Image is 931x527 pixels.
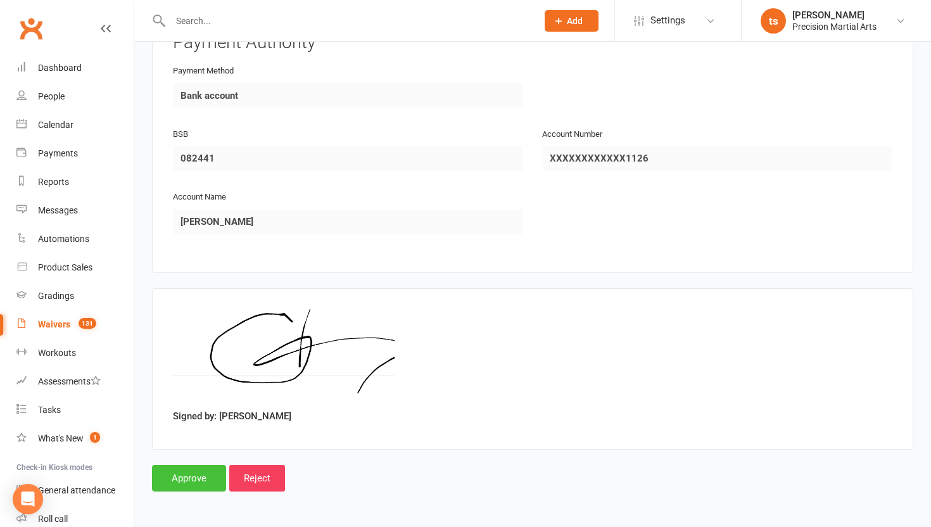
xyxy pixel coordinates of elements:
a: Workouts [16,339,134,367]
div: Waivers [38,319,70,329]
input: Reject [229,465,285,492]
div: Gradings [38,291,74,301]
a: Waivers 131 [16,310,134,339]
a: Tasks [16,396,134,424]
label: BSB [173,128,188,141]
div: Dashboard [38,63,82,73]
div: [PERSON_NAME] [792,10,877,21]
div: Assessments [38,376,101,386]
a: Automations [16,225,134,253]
h3: Payment Authority [173,33,892,53]
img: image1757601437.png [173,309,395,404]
a: Messages [16,196,134,225]
div: General attendance [38,485,115,495]
a: Calendar [16,111,134,139]
div: Calendar [38,120,73,130]
span: 1 [90,432,100,443]
a: Product Sales [16,253,134,282]
div: What's New [38,433,84,443]
a: Assessments [16,367,134,396]
div: Workouts [38,348,76,358]
div: Messages [38,205,78,215]
a: What's New1 [16,424,134,453]
div: Product Sales [38,262,92,272]
div: Automations [38,234,89,244]
input: Approve [152,465,226,492]
label: Account Name [173,191,226,204]
div: Open Intercom Messenger [13,484,43,514]
label: Payment Method [173,65,234,78]
span: 131 [79,318,96,329]
div: ts [761,8,786,34]
span: Settings [650,6,685,35]
button: Add [545,10,598,32]
div: Payments [38,148,78,158]
label: Signed by: [PERSON_NAME] [173,409,291,424]
a: General attendance kiosk mode [16,476,134,505]
a: Clubworx [15,13,47,44]
a: Payments [16,139,134,168]
div: Reports [38,177,69,187]
input: Search... [167,12,528,30]
span: Add [567,16,583,26]
label: Account Number [542,128,602,141]
div: Roll call [38,514,68,524]
a: Gradings [16,282,134,310]
a: People [16,82,134,111]
div: Tasks [38,405,61,415]
a: Dashboard [16,54,134,82]
div: People [38,91,65,101]
a: Reports [16,168,134,196]
div: Precision Martial Arts [792,21,877,32]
